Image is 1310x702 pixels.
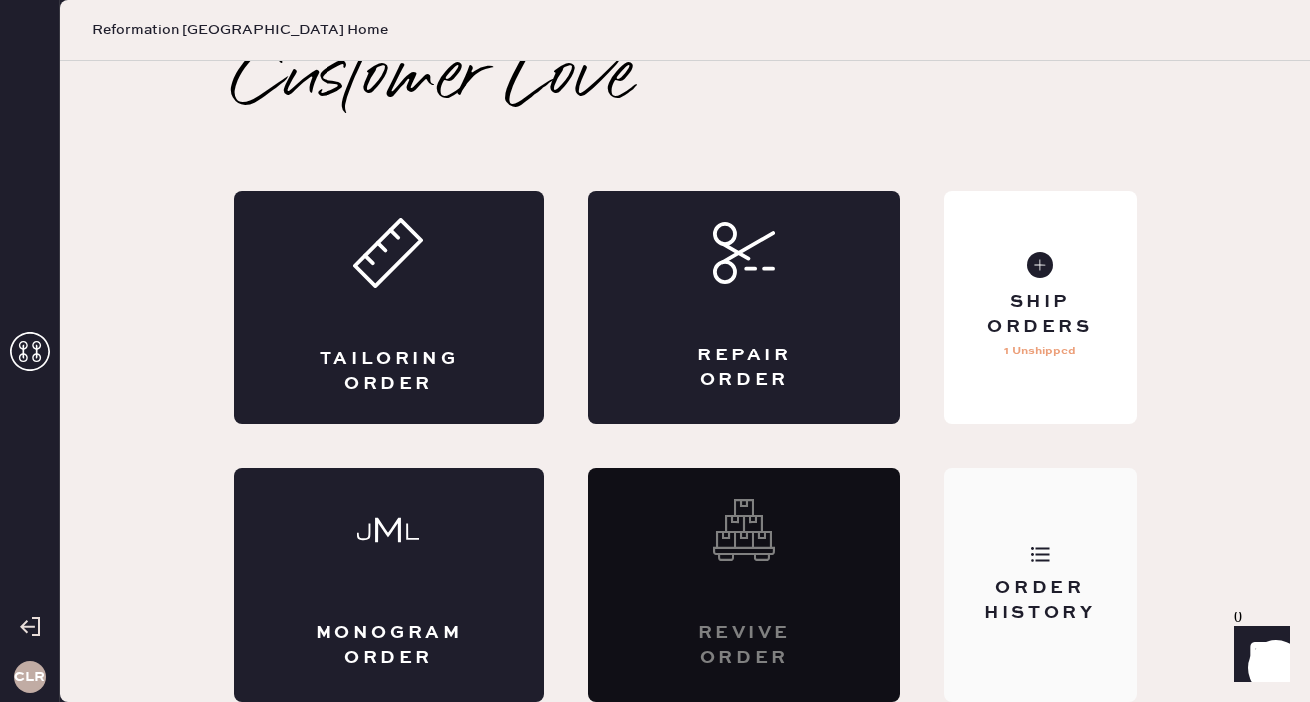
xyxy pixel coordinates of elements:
iframe: Front Chat [1215,612,1301,698]
div: Monogram Order [314,621,465,671]
div: Repair Order [668,344,820,393]
h2: Customer Love [234,39,634,119]
span: Reformation [GEOGRAPHIC_DATA] Home [92,20,388,40]
div: Order History [960,576,1120,626]
div: Interested? Contact us at care@hemster.co [588,468,900,702]
div: Revive order [668,621,820,671]
div: Tailoring Order [314,348,465,397]
p: 1 Unshipped [1004,340,1076,363]
div: Ship Orders [960,290,1120,340]
h3: CLR [14,670,45,684]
